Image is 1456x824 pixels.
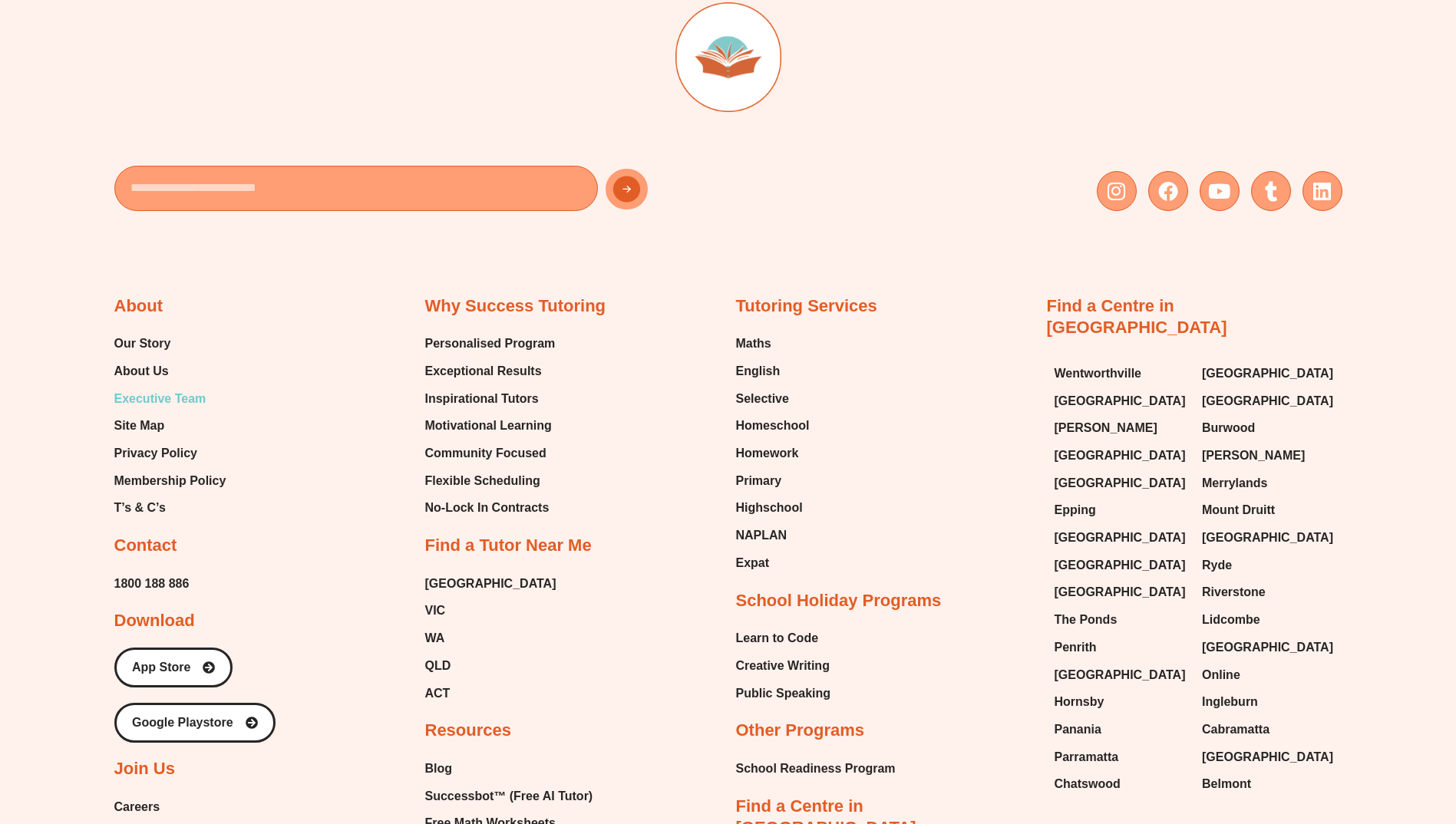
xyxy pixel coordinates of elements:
[736,627,831,650] a: Learn to Code
[1055,636,1097,659] span: Penrith
[114,703,276,743] a: Google Playstore
[736,414,810,437] a: Homeschool
[736,720,865,742] h2: Other Programs
[1202,636,1335,659] a: [GEOGRAPHIC_DATA]
[1055,581,1187,604] a: [GEOGRAPHIC_DATA]
[114,496,226,519] a: T’s & C’s
[114,496,166,519] span: T’s & C’s
[425,627,556,650] a: WA
[425,682,451,705] span: ACT
[1055,472,1186,495] span: [GEOGRAPHIC_DATA]
[1055,581,1186,604] span: [GEOGRAPHIC_DATA]
[1055,691,1104,714] span: Hornsby
[736,757,896,780] a: School Readiness Program
[1055,636,1187,659] a: Penrith
[1055,773,1121,796] span: Chatswood
[132,717,233,729] span: Google Playstore
[1055,554,1186,577] span: [GEOGRAPHIC_DATA]
[425,332,556,355] a: Personalised Program
[114,332,226,355] a: Our Story
[736,627,819,650] span: Learn to Code
[425,442,546,465] span: Community Focused
[425,414,552,437] span: Motivational Learning
[736,442,810,465] a: Homework
[1055,608,1187,631] a: The Ponds
[425,442,556,465] a: Community Focused
[736,552,810,575] a: Expat
[114,610,195,632] h2: Download
[425,654,451,677] span: QLD
[1055,362,1142,385] span: Wentworthville
[425,757,453,780] span: Blog
[1055,390,1187,413] a: [GEOGRAPHIC_DATA]
[736,332,810,355] a: Maths
[114,414,165,437] span: Site Map
[114,166,721,219] form: New Form
[1202,417,1335,440] a: Burwood
[425,360,556,383] a: Exceptional Results
[1202,581,1266,604] span: Riverstone
[1055,608,1118,631] span: The Ponds
[736,496,810,519] a: Highschool
[736,552,770,575] span: Expat
[1202,608,1335,631] a: Lidcombe
[425,387,539,410] span: Inspirational Tutors
[736,332,771,355] span: Maths
[1055,362,1187,385] a: Wentworthville
[1202,636,1333,659] span: [GEOGRAPHIC_DATA]
[736,524,787,547] span: NAPLAN
[1055,526,1187,549] a: [GEOGRAPHIC_DATA]
[1055,390,1186,413] span: [GEOGRAPHIC_DATA]
[114,648,233,687] a: App Store
[736,654,830,677] span: Creative Writing
[736,590,942,612] h2: School Holiday Programs
[736,654,831,677] a: Creative Writing
[1055,554,1187,577] a: [GEOGRAPHIC_DATA]
[114,442,226,465] a: Privacy Policy
[1055,444,1186,467] span: [GEOGRAPHIC_DATA]
[736,470,782,493] span: Primary
[425,757,609,780] a: Blog
[425,572,556,595] a: [GEOGRAPHIC_DATA]
[1055,718,1101,741] span: Panania
[114,796,246,819] a: Careers
[1055,746,1119,769] span: Parramatta
[114,360,169,383] span: About Us
[114,758,175,780] h2: Join Us
[425,295,606,318] h2: Why Success Tutoring
[425,470,556,493] a: Flexible Scheduling
[1202,444,1335,467] a: [PERSON_NAME]
[1202,362,1335,385] a: [GEOGRAPHIC_DATA]
[736,387,789,410] span: Selective
[736,470,810,493] a: Primary
[736,682,831,705] span: Public Speaking
[1202,417,1255,440] span: Burwood
[1202,608,1260,631] span: Lidcombe
[114,572,190,595] a: 1800 188 886
[1055,526,1186,549] span: [GEOGRAPHIC_DATA]
[1200,651,1456,824] iframe: Chat Widget
[425,387,556,410] a: Inspirational Tutors
[1202,526,1333,549] span: [GEOGRAPHIC_DATA]
[1055,444,1187,467] a: [GEOGRAPHIC_DATA]
[425,360,542,383] span: Exceptional Results
[736,360,781,383] span: English
[1055,746,1187,769] a: Parramatta
[1202,390,1333,413] span: [GEOGRAPHIC_DATA]
[425,785,609,808] a: Successbot™ (Free AI Tutor)
[1202,390,1335,413] a: [GEOGRAPHIC_DATA]
[1055,499,1096,522] span: Epping
[114,360,226,383] a: About Us
[425,599,556,622] a: VIC
[1055,691,1187,714] a: Hornsby
[114,442,198,465] span: Privacy Policy
[1202,499,1335,522] a: Mount Druitt
[1055,664,1186,687] span: [GEOGRAPHIC_DATA]
[1202,526,1335,549] a: [GEOGRAPHIC_DATA]
[736,442,799,465] span: Homework
[114,796,160,819] span: Careers
[1202,362,1333,385] span: [GEOGRAPHIC_DATA]
[114,414,226,437] a: Site Map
